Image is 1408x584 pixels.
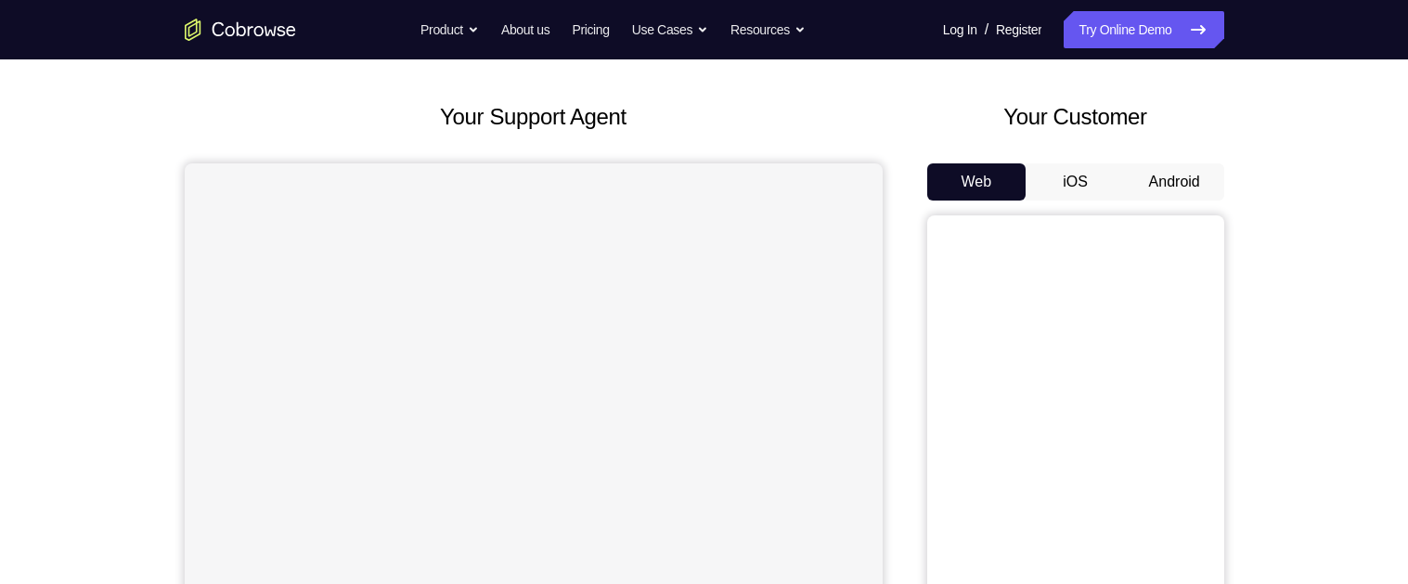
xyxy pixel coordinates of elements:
[985,19,988,41] span: /
[730,11,806,48] button: Resources
[927,100,1224,134] h2: Your Customer
[1026,163,1125,201] button: iOS
[943,11,977,48] a: Log In
[632,11,708,48] button: Use Cases
[927,163,1027,201] button: Web
[501,11,549,48] a: About us
[1064,11,1223,48] a: Try Online Demo
[420,11,479,48] button: Product
[572,11,609,48] a: Pricing
[185,19,296,41] a: Go to the home page
[1125,163,1224,201] button: Android
[185,100,883,134] h2: Your Support Agent
[996,11,1041,48] a: Register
